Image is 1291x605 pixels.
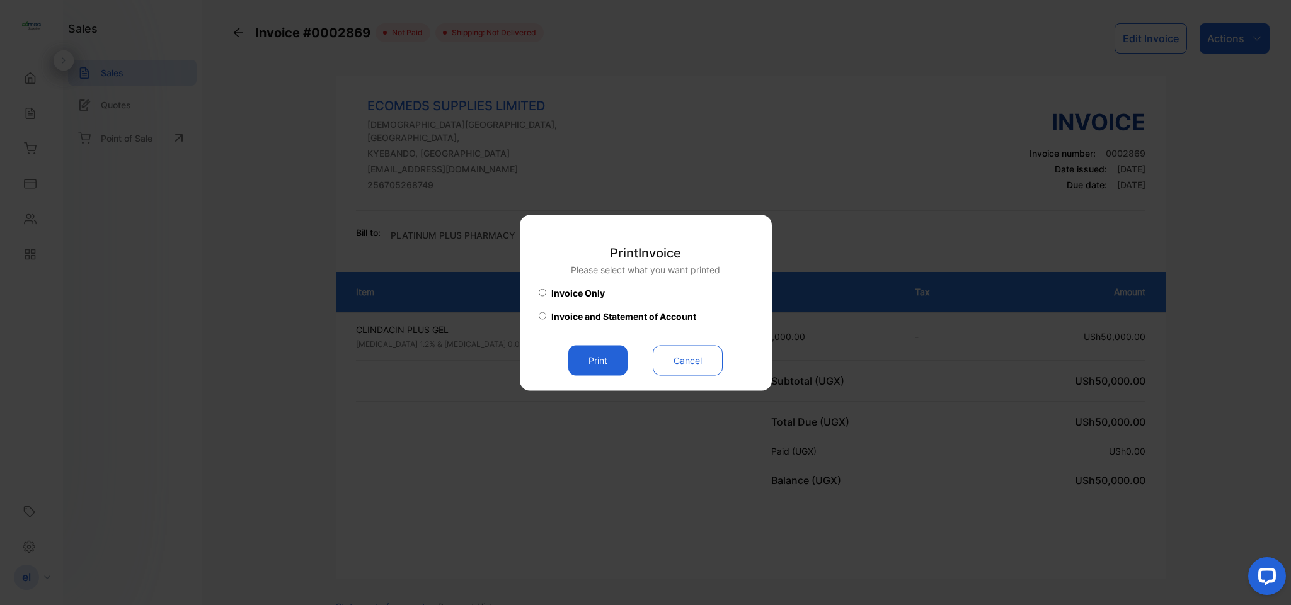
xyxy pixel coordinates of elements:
[568,345,628,375] button: Print
[653,345,723,375] button: Cancel
[1238,552,1291,605] iframe: LiveChat chat widget
[551,309,696,322] span: Invoice and Statement of Account
[571,263,720,276] p: Please select what you want printed
[551,286,605,299] span: Invoice Only
[571,243,720,262] p: Print Invoice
